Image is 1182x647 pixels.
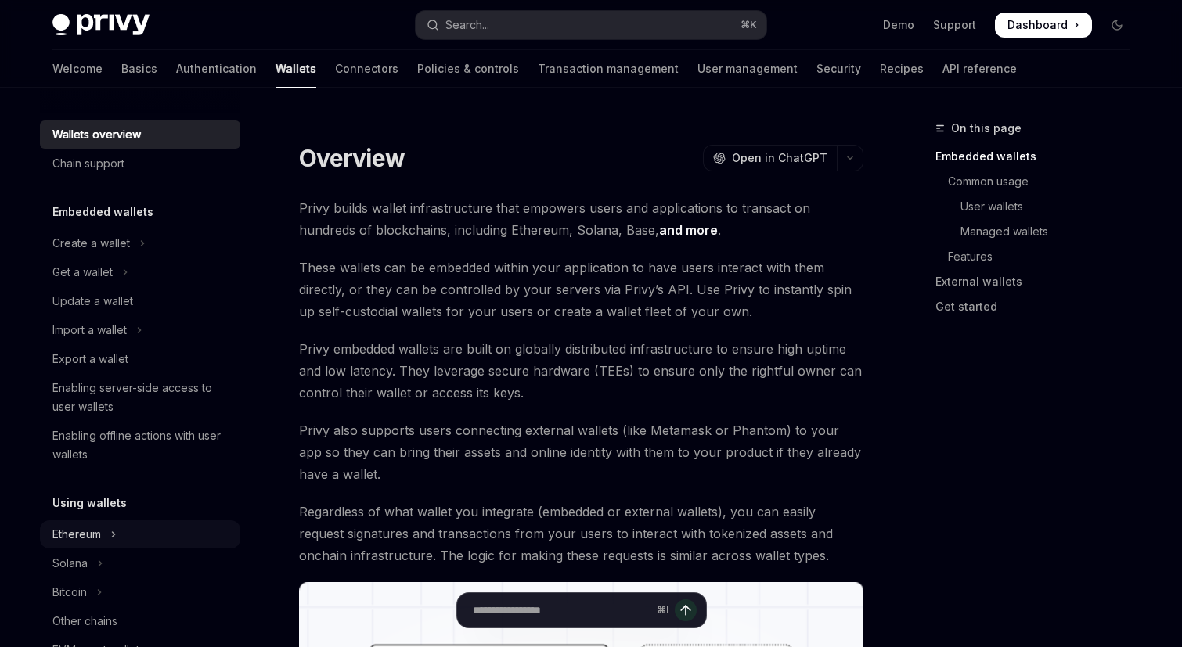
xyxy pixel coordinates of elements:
[732,150,827,166] span: Open in ChatGPT
[741,19,757,31] span: ⌘ K
[935,144,1142,169] a: Embedded wallets
[335,50,398,88] a: Connectors
[703,145,837,171] button: Open in ChatGPT
[880,50,924,88] a: Recipes
[52,612,117,631] div: Other chains
[538,50,679,88] a: Transaction management
[942,50,1017,88] a: API reference
[52,583,87,602] div: Bitcoin
[40,229,240,257] button: Toggle Create a wallet section
[675,599,697,621] button: Send message
[299,338,863,404] span: Privy embedded wallets are built on globally distributed infrastructure to ensure high uptime and...
[299,197,863,241] span: Privy builds wallet infrastructure that empowers users and applications to transact on hundreds o...
[40,422,240,469] a: Enabling offline actions with user wallets
[935,194,1142,219] a: User wallets
[417,50,519,88] a: Policies & controls
[40,374,240,421] a: Enabling server-side access to user wallets
[52,50,103,88] a: Welcome
[659,222,718,239] a: and more
[40,578,240,606] button: Toggle Bitcoin section
[883,17,914,33] a: Demo
[697,50,798,88] a: User management
[935,169,1142,194] a: Common usage
[995,13,1092,38] a: Dashboard
[52,426,231,464] div: Enabling offline actions with user wallets
[935,219,1142,244] a: Managed wallets
[52,321,127,340] div: Import a wallet
[52,14,150,36] img: dark logo
[40,607,240,635] a: Other chains
[40,258,240,286] button: Toggle Get a wallet section
[52,203,153,221] h5: Embedded wallets
[933,17,976,33] a: Support
[52,350,128,368] div: Export a wallet
[52,263,113,282] div: Get a wallet
[1105,13,1130,38] button: Toggle dark mode
[299,501,863,566] span: Regardless of what wallet you integrate (embedded or external wallets), you can easily request si...
[121,50,157,88] a: Basics
[1007,17,1068,33] span: Dashboard
[935,244,1142,269] a: Features
[40,520,240,548] button: Toggle Ethereum section
[40,287,240,315] a: Update a wallet
[473,593,650,627] input: Ask a question...
[52,494,127,512] h5: Using wallets
[935,269,1142,294] a: External wallets
[416,11,766,39] button: Open search
[951,119,1022,138] span: On this page
[52,234,130,253] div: Create a wallet
[52,292,133,311] div: Update a wallet
[52,554,88,573] div: Solana
[52,154,124,173] div: Chain support
[176,50,257,88] a: Authentication
[40,345,240,373] a: Export a wallet
[52,525,101,544] div: Ethereum
[40,120,240,149] a: Wallets overview
[52,379,231,416] div: Enabling server-side access to user wallets
[40,149,240,178] a: Chain support
[299,257,863,322] span: These wallets can be embedded within your application to have users interact with them directly, ...
[40,316,240,344] button: Toggle Import a wallet section
[299,144,405,172] h1: Overview
[52,125,141,144] div: Wallets overview
[276,50,316,88] a: Wallets
[299,419,863,485] span: Privy also supports users connecting external wallets (like Metamask or Phantom) to your app so t...
[816,50,861,88] a: Security
[935,294,1142,319] a: Get started
[445,16,489,34] div: Search...
[40,549,240,577] button: Toggle Solana section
